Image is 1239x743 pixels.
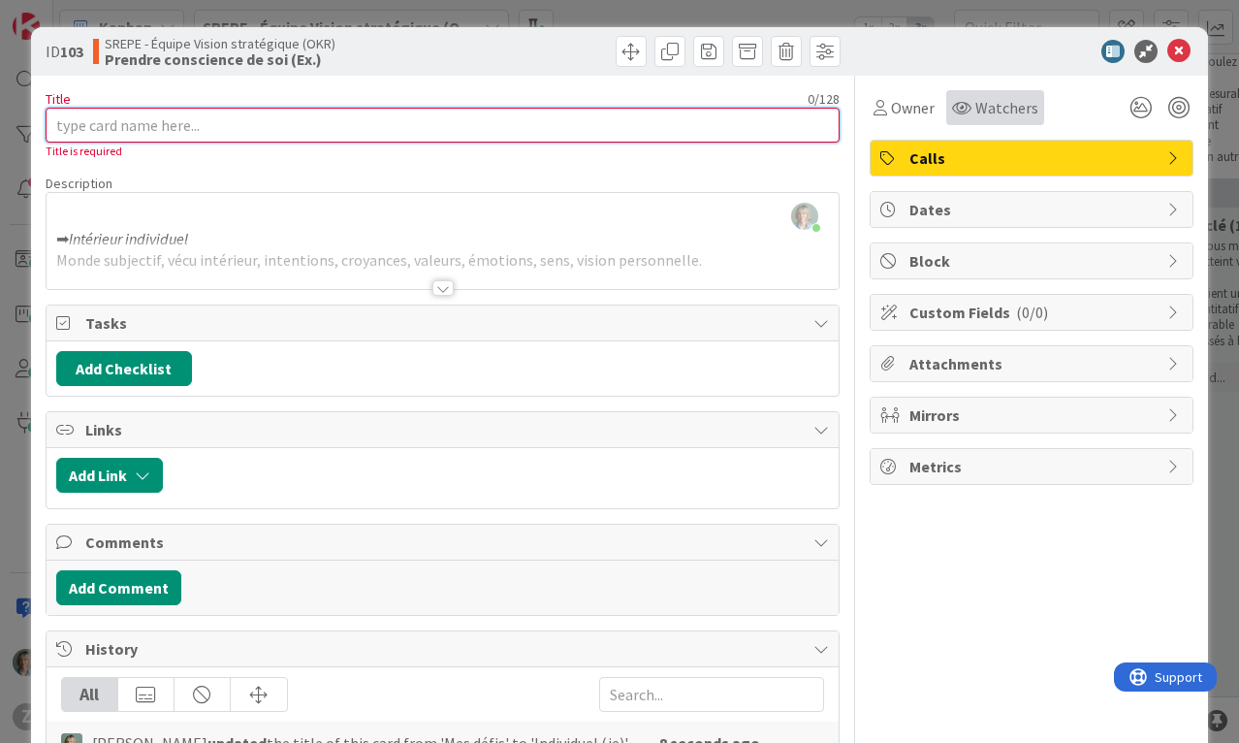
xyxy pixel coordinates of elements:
[909,455,1158,478] span: Metrics
[891,96,935,119] span: Owner
[909,301,1158,324] span: Custom Fields
[46,175,112,192] span: Description
[975,96,1038,119] span: Watchers
[56,228,829,250] p: ➡
[56,458,163,493] button: Add Link
[56,351,192,386] button: Add Checklist
[909,146,1158,170] span: Calls
[46,90,71,108] label: Title
[909,249,1158,273] span: Block
[46,40,83,63] span: ID
[1016,303,1048,322] span: ( 0/0 )
[56,570,181,605] button: Add Comment
[105,36,335,51] span: SREPE - Équipe Vision stratégique (OKR)
[85,311,804,335] span: Tasks
[85,637,804,661] span: History
[909,404,1158,427] span: Mirrors
[62,678,118,711] div: All
[41,3,88,26] span: Support
[85,418,804,441] span: Links
[60,42,83,61] b: 103
[599,677,824,712] input: Search...
[909,198,1158,221] span: Dates
[105,51,335,67] b: Prendre conscience de soi (Ex.)
[77,90,840,108] div: 0 / 128
[46,108,840,143] input: type card name here...
[69,229,188,248] em: Intérieur individuel
[791,203,818,230] img: yiYJBOiX3uDyRLlzqUazFmxIhkEYhffL.jpg
[85,531,804,554] span: Comments
[909,352,1158,375] span: Attachments
[46,143,840,160] div: Title is required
